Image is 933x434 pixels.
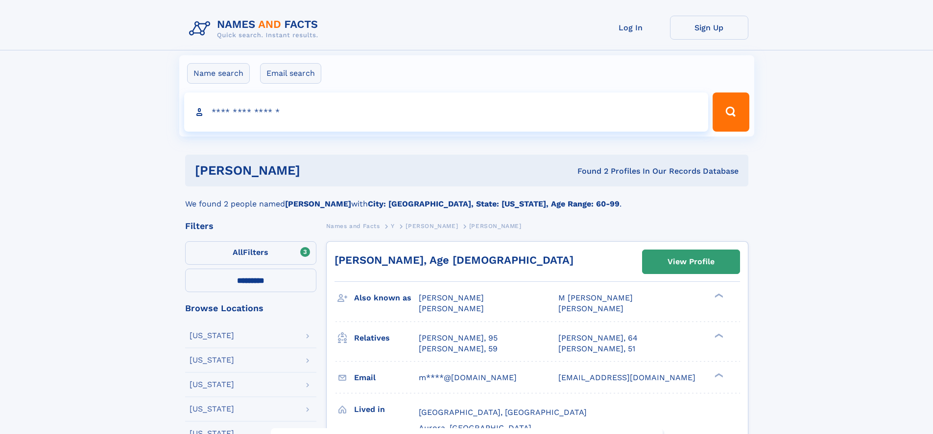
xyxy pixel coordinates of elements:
[439,166,739,177] div: Found 2 Profiles In Our Records Database
[419,408,587,417] span: [GEOGRAPHIC_DATA], [GEOGRAPHIC_DATA]
[190,381,234,388] div: [US_STATE]
[419,333,498,343] a: [PERSON_NAME], 95
[354,290,419,306] h3: Also known as
[406,220,458,232] a: [PERSON_NAME]
[184,92,709,132] input: search input
[190,332,234,340] div: [US_STATE]
[419,423,531,433] span: Aurora, [GEOGRAPHIC_DATA]
[558,343,635,354] a: [PERSON_NAME], 51
[558,373,695,382] span: [EMAIL_ADDRESS][DOMAIN_NAME]
[285,199,351,208] b: [PERSON_NAME]
[326,220,380,232] a: Names and Facts
[558,333,638,343] a: [PERSON_NAME], 64
[592,16,670,40] a: Log In
[558,293,633,302] span: M [PERSON_NAME]
[668,251,715,273] div: View Profile
[643,250,740,274] a: View Profile
[190,356,234,364] div: [US_STATE]
[406,223,458,229] span: [PERSON_NAME]
[712,293,724,299] div: ❯
[712,372,724,378] div: ❯
[391,220,395,232] a: Y
[419,304,484,313] span: [PERSON_NAME]
[187,63,250,84] label: Name search
[195,164,439,177] h1: [PERSON_NAME]
[185,222,316,230] div: Filters
[354,330,419,346] h3: Relatives
[185,241,316,265] label: Filters
[233,248,243,257] span: All
[354,401,419,418] h3: Lived in
[391,223,395,229] span: Y
[185,304,316,313] div: Browse Locations
[713,92,749,132] button: Search Button
[185,16,326,42] img: Logo Names and Facts
[712,332,724,339] div: ❯
[419,293,484,302] span: [PERSON_NAME]
[469,223,522,229] span: [PERSON_NAME]
[260,63,321,84] label: Email search
[368,199,620,208] b: City: [GEOGRAPHIC_DATA], State: [US_STATE], Age Range: 60-99
[670,16,748,40] a: Sign Up
[354,369,419,386] h3: Email
[558,304,623,313] span: [PERSON_NAME]
[335,254,574,266] a: [PERSON_NAME], Age [DEMOGRAPHIC_DATA]
[190,405,234,413] div: [US_STATE]
[185,186,748,210] div: We found 2 people named with .
[419,343,498,354] a: [PERSON_NAME], 59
